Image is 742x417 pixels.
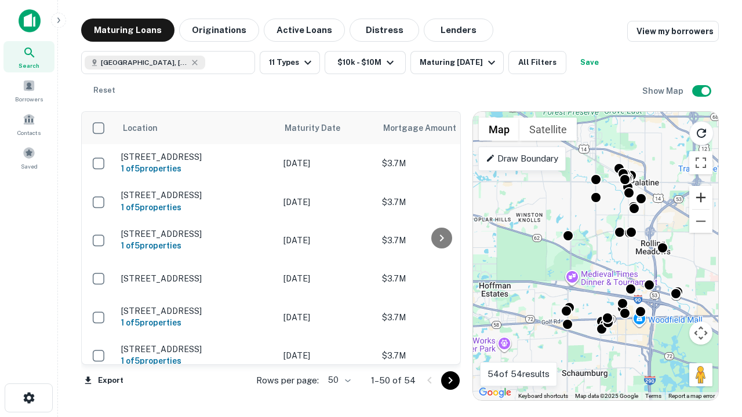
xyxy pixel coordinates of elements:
button: Lenders [424,19,493,42]
button: $10k - $10M [325,51,406,74]
p: [DATE] [283,157,370,170]
h6: 1 of 5 properties [121,354,272,367]
button: Reload search area [689,121,714,145]
h6: 1 of 5 properties [121,239,272,252]
button: Maturing [DATE] [410,51,504,74]
h6: 1 of 5 properties [121,316,272,329]
a: Contacts [3,108,54,140]
h6: Show Map [642,85,685,97]
p: [DATE] [283,196,370,209]
a: Terms (opens in new tab) [645,393,661,399]
p: $3.7M [382,349,498,362]
h6: 1 of 5 properties [121,201,272,214]
p: Draw Boundary [486,152,558,166]
div: Maturing [DATE] [420,56,499,69]
span: Maturity Date [285,121,355,135]
p: 54 of 54 results [488,367,550,381]
p: Rows per page: [256,374,319,387]
p: $3.7M [382,311,498,324]
button: Originations [179,19,259,42]
p: [DATE] [283,272,370,285]
button: Map camera controls [689,321,712,345]
button: Save your search to get updates of matches that match your search criteria. [571,51,608,74]
p: $3.7M [382,272,498,285]
p: [STREET_ADDRESS] [121,344,272,354]
iframe: Chat Widget [684,324,742,380]
button: Maturing Loans [81,19,174,42]
button: Export [81,372,126,389]
p: [STREET_ADDRESS] [121,273,272,284]
button: Toggle fullscreen view [689,151,712,174]
span: Borrowers [15,94,43,104]
p: [DATE] [283,349,370,362]
button: Zoom out [689,210,712,233]
a: View my borrowers [627,21,719,42]
span: Contacts [17,128,41,137]
th: Mortgage Amount [376,112,504,144]
a: Saved [3,142,54,173]
span: [GEOGRAPHIC_DATA], [GEOGRAPHIC_DATA] [101,57,188,68]
p: [STREET_ADDRESS] [121,229,272,239]
a: Borrowers [3,75,54,106]
p: 1–50 of 54 [371,374,416,387]
button: 11 Types [260,51,320,74]
button: Show street map [479,118,519,141]
span: Location [122,121,158,135]
a: Open this area in Google Maps (opens a new window) [476,385,514,400]
div: 50 [323,372,352,389]
span: Map data ©2025 Google [575,393,638,399]
th: Maturity Date [278,112,376,144]
p: [STREET_ADDRESS] [121,152,272,162]
button: All Filters [508,51,566,74]
div: 0 0 [473,112,718,400]
span: Mortgage Amount [383,121,471,135]
p: $3.7M [382,157,498,170]
img: capitalize-icon.png [19,9,41,32]
p: $3.7M [382,234,498,247]
button: Zoom in [689,186,712,209]
p: [DATE] [283,311,370,324]
button: Active Loans [264,19,345,42]
button: Show satellite imagery [519,118,577,141]
a: Report a map error [668,393,715,399]
th: Location [115,112,278,144]
p: [STREET_ADDRESS] [121,190,272,200]
p: [STREET_ADDRESS] [121,306,272,316]
button: Go to next page [441,371,460,390]
a: Search [3,41,54,72]
button: Distress [350,19,419,42]
span: Search [19,61,39,70]
p: $3.7M [382,196,498,209]
span: Saved [21,162,38,171]
button: Keyboard shortcuts [518,392,568,400]
p: [DATE] [283,234,370,247]
img: Google [476,385,514,400]
h6: 1 of 5 properties [121,162,272,175]
button: Reset [86,79,123,102]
